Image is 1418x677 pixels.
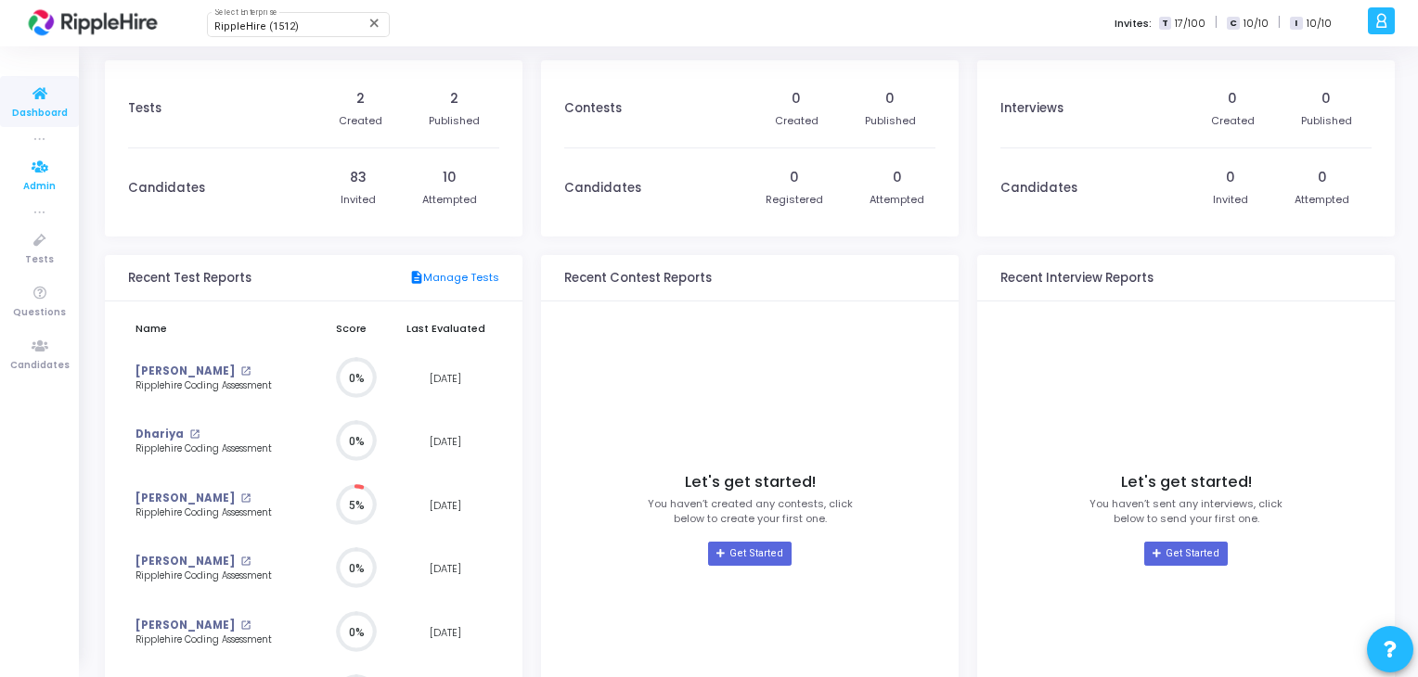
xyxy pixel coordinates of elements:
mat-icon: open_in_new [189,429,200,440]
div: Ripplehire Coding Assessment [135,506,279,520]
div: Published [429,113,480,129]
a: [PERSON_NAME] [135,618,235,633]
td: [DATE] [392,410,499,474]
span: C [1227,17,1239,31]
div: 0 [790,168,799,187]
h3: Recent Test Reports [128,271,251,286]
h4: Let's get started! [1121,473,1252,492]
h3: Candidates [564,181,641,196]
div: Published [1301,113,1352,129]
h3: Candidates [128,181,205,196]
div: 0 [885,89,895,109]
th: Last Evaluated [392,311,499,347]
div: Attempted [870,192,924,208]
div: 0 [1226,168,1235,187]
span: Tests [25,252,54,268]
span: Candidates [10,358,70,374]
div: 0 [1228,89,1237,109]
span: I [1290,17,1302,31]
span: 17/100 [1175,16,1205,32]
div: Ripplehire Coding Assessment [135,569,279,583]
h3: Contests [564,101,622,116]
div: 0 [893,168,902,187]
div: 0 [792,89,801,109]
p: You haven’t sent any interviews, click below to send your first one. [1089,496,1283,527]
div: 0 [1318,168,1327,187]
td: [DATE] [392,537,499,601]
a: Get Started [708,542,791,566]
span: 10/10 [1244,16,1269,32]
span: | [1278,13,1281,32]
label: Invites: [1115,16,1152,32]
a: [PERSON_NAME] [135,364,235,379]
div: Ripplehire Coding Assessment [135,379,279,393]
mat-icon: open_in_new [240,366,251,377]
mat-icon: open_in_new [240,493,251,504]
div: 10 [443,168,457,187]
h3: Candidates [1000,181,1077,196]
div: Created [775,113,819,129]
div: Attempted [1295,192,1349,208]
span: 10/10 [1307,16,1332,32]
span: | [1215,13,1218,32]
a: Manage Tests [409,270,499,287]
div: 0 [1321,89,1331,109]
td: [DATE] [392,601,499,665]
div: Created [339,113,382,129]
div: Published [865,113,916,129]
a: [PERSON_NAME] [135,491,235,506]
div: Attempted [422,192,477,208]
a: Get Started [1144,542,1227,566]
span: RippleHire (1512) [214,20,299,32]
h4: Let's get started! [685,473,816,492]
h3: Tests [128,101,161,116]
a: [PERSON_NAME] [135,554,235,569]
td: [DATE] [392,347,499,411]
th: Score [311,311,392,347]
div: 2 [450,89,458,109]
a: Dhariya [135,427,184,442]
div: Created [1211,113,1255,129]
div: Invited [1213,192,1248,208]
h3: Interviews [1000,101,1063,116]
mat-icon: open_in_new [240,556,251,567]
div: Invited [341,192,376,208]
h3: Recent Contest Reports [564,271,712,286]
div: Registered [766,192,823,208]
mat-icon: description [409,270,423,287]
th: Name [128,311,311,347]
div: Ripplehire Coding Assessment [135,442,279,456]
div: 83 [350,168,367,187]
span: Admin [23,179,56,195]
td: [DATE] [392,474,499,538]
span: Dashboard [12,106,68,121]
span: Questions [13,305,66,321]
mat-icon: open_in_new [240,620,251,631]
span: T [1159,17,1171,31]
mat-icon: Clear [367,16,382,31]
div: 2 [356,89,365,109]
img: logo [23,5,162,42]
div: Ripplehire Coding Assessment [135,633,279,647]
h3: Recent Interview Reports [1000,271,1154,286]
p: You haven’t created any contests, click below to create your first one. [648,496,853,527]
